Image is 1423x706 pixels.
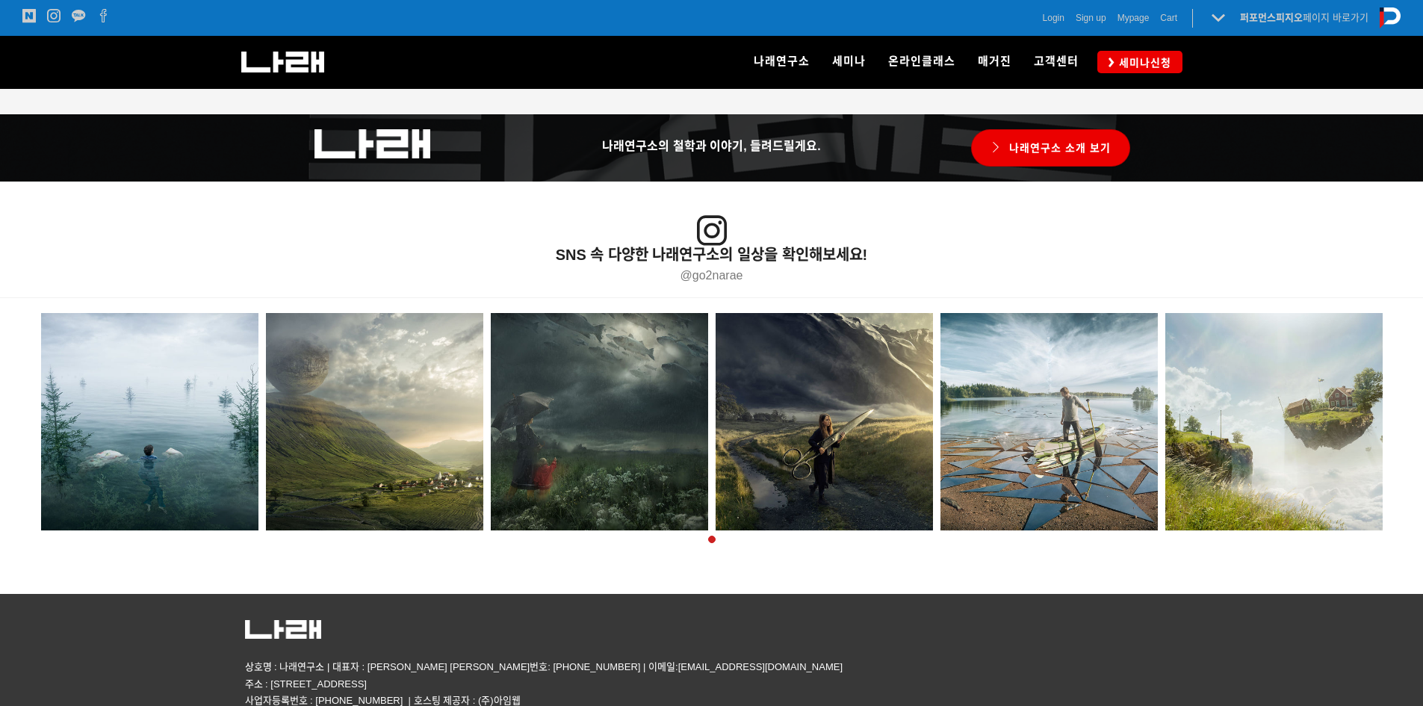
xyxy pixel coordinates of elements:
a: Cart [1160,10,1177,25]
a: 나래연구소 [742,36,821,88]
strong: 퍼포먼스피지오 [1240,12,1303,23]
a: Login [1043,10,1064,25]
a: 매거진 [967,36,1023,88]
a: 나래연구소 소개 보기 [971,129,1130,167]
a: 온라인클래스 [877,36,967,88]
span: @go2narae [681,269,743,282]
span: 나래연구소 [754,55,810,68]
span: 고객센터 [1034,55,1079,68]
span: 세미나 [832,55,866,68]
a: 세미나신청 [1097,51,1182,72]
a: 고객센터 [1023,36,1090,88]
p: 상호명 : 나래연구소 | 대표자 : [PERSON_NAME] [PERSON_NAME]번호: [PHONE_NUMBER] | 이메일:[EMAIL_ADDRESS][DOMAIN_NA... [245,659,1179,692]
span: 매거진 [978,55,1011,68]
img: 5c63318082161.png [245,620,321,640]
span: 세미나신청 [1114,55,1171,70]
a: Mypage [1117,10,1150,25]
span: SNS 속 다양한 나래연구소의 일상을 확인해보세요! [556,247,868,263]
span: 나래연구소의 철학과 이야기, 들려드릴게요. [602,140,820,152]
span: 온라인클래스 [888,55,955,68]
a: Sign up [1076,10,1106,25]
a: 세미나 [821,36,877,88]
a: 나래연구소의 철학과 이야기, 들려드릴게요. [440,136,983,156]
a: 퍼포먼스피지오페이지 바로가기 [1240,12,1368,23]
a: @go2narae [681,270,743,282]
